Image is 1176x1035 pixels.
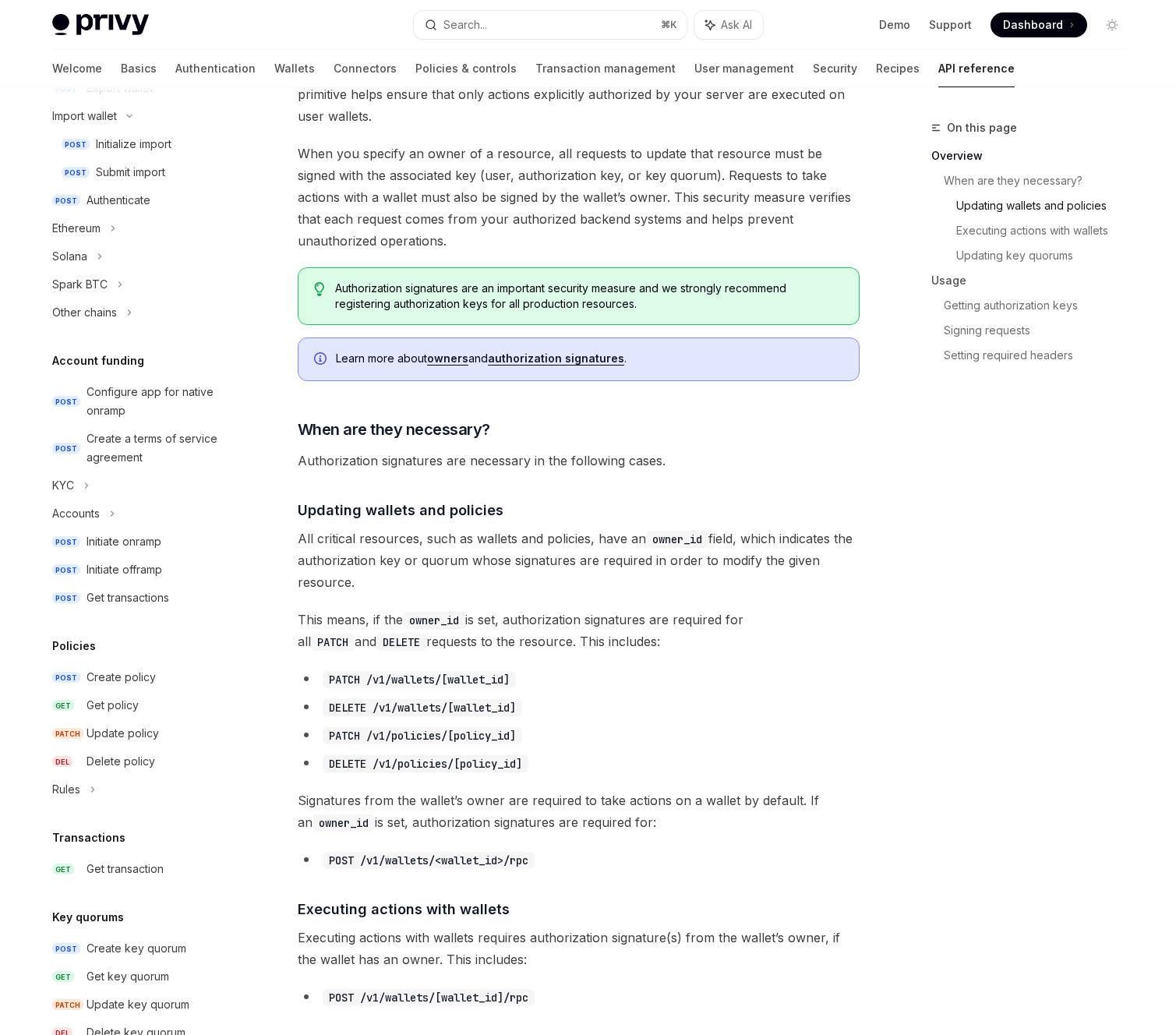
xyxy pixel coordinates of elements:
[40,855,239,883] a: GETGet transaction
[298,419,490,440] span: When are they necessary?
[931,143,1137,168] a: Overview
[298,927,860,970] span: Executing actions with wallets requires authorization signature(s) from the wallet’s owner, if th...
[52,396,80,408] span: POST
[52,443,80,454] span: POST
[52,700,74,712] span: GET
[646,531,708,548] code: owner_id
[334,50,397,87] a: Connectors
[415,50,517,87] a: Policies & controls
[323,989,535,1006] code: POST /v1/wallets/[wallet_id]/rpc
[40,186,239,214] a: POSTAuthenticate
[323,727,522,744] code: PATCH /v1/policies/[policy_id]
[52,303,117,322] div: Other chains
[929,17,972,33] a: Support
[52,828,125,847] h5: Transactions
[40,691,239,719] a: GETGet policy
[87,429,230,467] div: Create a terms of service agreement
[87,560,162,579] div: Initiate offramp
[52,756,72,768] span: DEL
[40,963,239,991] a: GETGet key quorum
[40,158,239,186] a: POSTSubmit import
[298,609,860,652] span: This means, if the is set, authorization signatures are required for all and requests to the reso...
[314,282,325,296] svg: Tip
[298,62,860,127] span: provide an additional layer of security for actions taken by your app’s wallets. This primitive h...
[313,814,375,832] code: owner_id
[87,532,161,551] div: Initiate onramp
[944,343,1137,368] a: Setting required headers
[931,268,1137,293] a: Usage
[87,995,189,1014] div: Update key quorum
[52,536,80,548] span: POST
[52,476,74,495] div: KYC
[427,351,468,366] a: owners
[956,243,1137,268] a: Updating key quorums
[298,899,510,920] span: Executing actions with wallets
[876,50,920,87] a: Recipes
[336,351,843,366] span: Learn more about and .
[40,584,239,612] a: POSTGet transactions
[52,943,80,955] span: POST
[52,780,80,799] div: Rules
[52,504,100,523] div: Accounts
[298,450,860,472] span: Authorization signatures are necessary in the following cases.
[376,634,426,651] code: DELETE
[87,860,164,878] div: Get transaction
[298,143,860,252] span: When you specify an owner of a resource, all requests to update that resource must be signed with...
[52,637,96,655] h5: Policies
[52,219,101,238] div: Ethereum
[40,663,239,691] a: POSTCreate policy
[52,672,80,684] span: POST
[52,50,102,87] a: Welcome
[403,612,465,629] code: owner_id
[175,50,256,87] a: Authentication
[298,500,503,521] span: Updating wallets and policies
[87,588,169,607] div: Get transactions
[938,50,1015,87] a: API reference
[694,50,794,87] a: User management
[311,634,355,651] code: PATCH
[1100,12,1125,37] button: Toggle dark mode
[721,17,752,33] span: Ask AI
[314,352,330,368] svg: Info
[40,378,239,425] a: POSTConfigure app for native onramp
[52,107,117,125] div: Import wallet
[443,16,487,34] div: Search...
[87,724,159,743] div: Update policy
[87,752,155,771] div: Delete policy
[694,11,763,39] button: Ask AI
[40,130,239,158] a: POSTInitialize import
[535,50,676,87] a: Transaction management
[52,195,80,207] span: POST
[274,50,315,87] a: Wallets
[323,852,535,869] code: POST /v1/wallets/<wallet_id>/rpc
[813,50,857,87] a: Security
[52,351,144,370] h5: Account funding
[40,425,239,472] a: POSTCreate a terms of service agreement
[661,19,677,31] span: ⌘ K
[96,163,165,182] div: Submit import
[40,719,239,747] a: PATCHUpdate policy
[991,12,1087,37] a: Dashboard
[298,528,860,593] span: All critical resources, such as wallets and policies, have an field, which indicates the authoriz...
[323,671,516,688] code: PATCH /v1/wallets/[wallet_id]
[52,275,108,294] div: Spark BTC
[956,218,1137,243] a: Executing actions with wallets
[944,293,1137,318] a: Getting authorization keys
[944,318,1137,343] a: Signing requests
[52,908,124,927] h5: Key quorums
[87,668,156,687] div: Create policy
[87,696,139,715] div: Get policy
[40,934,239,963] a: POSTCreate key quorum
[40,556,239,584] a: POSTInitiate offramp
[488,351,624,366] a: authorization signatures
[52,564,80,576] span: POST
[944,168,1137,193] a: When are they necessary?
[87,191,150,210] div: Authenticate
[87,939,186,958] div: Create key quorum
[52,728,83,740] span: PATCH
[52,864,74,875] span: GET
[40,747,239,775] a: DELDelete policy
[1003,17,1063,33] span: Dashboard
[121,50,157,87] a: Basics
[879,17,910,33] a: Demo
